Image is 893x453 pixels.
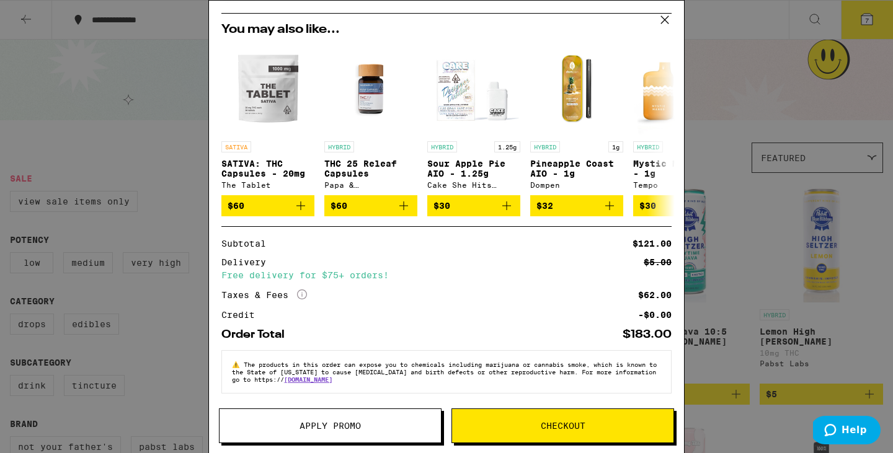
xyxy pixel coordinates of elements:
button: Add to bag [633,195,726,216]
div: $121.00 [633,239,672,248]
img: Cake She Hits Different - Sour Apple Pie AIO - 1.25g [427,42,520,135]
p: HYBRID [530,141,560,152]
div: $5.00 [644,258,672,266]
span: Checkout [541,421,585,430]
span: The products in this order can expose you to chemicals including marijuana or cannabis smoke, whi... [232,361,657,383]
button: Checkout [451,408,674,443]
p: Mystic Mango AIO - 1g [633,159,726,178]
span: Apply Promo [300,421,361,430]
a: [DOMAIN_NAME] [284,376,332,383]
div: $62.00 [638,291,672,299]
p: 1.25g [494,141,520,152]
div: Papa & [PERSON_NAME] [324,181,417,189]
button: Add to bag [324,195,417,216]
p: HYBRID [324,141,354,152]
a: Open page for Pineapple Coast AIO - 1g from Dompen [530,42,623,195]
button: Apply Promo [219,408,442,443]
span: $60 [331,201,347,211]
p: SATIVA [221,141,251,152]
button: Add to bag [427,195,520,216]
div: -$0.00 [638,310,672,319]
p: 1g [608,141,623,152]
div: The Tablet [221,181,314,189]
div: Tempo [633,181,726,189]
div: Taxes & Fees [221,289,307,301]
span: $32 [536,201,553,211]
p: HYBRID [427,141,457,152]
span: $30 [639,201,656,211]
p: Pineapple Coast AIO - 1g [530,159,623,178]
div: Free delivery for $75+ orders! [221,271,672,279]
span: $60 [228,201,244,211]
p: THC 25 Releaf Capsules [324,159,417,178]
a: Open page for Mystic Mango AIO - 1g from Tempo [633,42,726,195]
div: Subtotal [221,239,275,248]
span: $30 [433,201,450,211]
p: Sour Apple Pie AIO - 1.25g [427,159,520,178]
a: Open page for Sour Apple Pie AIO - 1.25g from Cake She Hits Different [427,42,520,195]
img: Dompen - Pineapple Coast AIO - 1g [530,42,623,135]
button: Add to bag [530,195,623,216]
p: HYBRID [633,141,663,152]
h2: You may also like... [221,24,672,36]
div: Dompen [530,181,623,189]
div: $183.00 [623,329,672,340]
p: SATIVA: THC Capsules - 20mg [221,159,314,178]
img: Papa & Barkley - THC 25 Releaf Capsules [324,42,417,135]
iframe: Opens a widget where you can find more information [813,416,881,447]
div: Cake She Hits Different [427,181,520,189]
img: The Tablet - SATIVA: THC Capsules - 20mg [221,42,314,135]
div: Delivery [221,258,275,266]
span: ⚠️ [232,361,244,368]
button: Add to bag [221,195,314,216]
img: Tempo - Mystic Mango AIO - 1g [633,42,726,135]
a: Open page for THC 25 Releaf Capsules from Papa & Barkley [324,42,417,195]
a: Open page for SATIVA: THC Capsules - 20mg from The Tablet [221,42,314,195]
div: Order Total [221,329,293,340]
div: Credit [221,310,264,319]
